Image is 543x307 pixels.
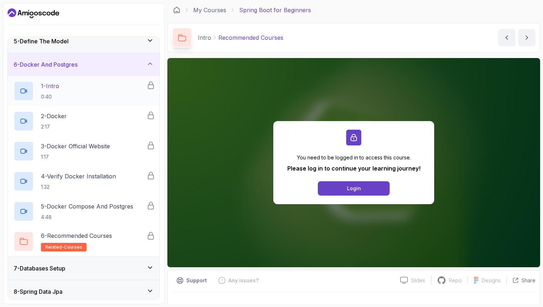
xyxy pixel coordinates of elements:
button: Share [506,277,535,284]
button: 8-Spring Data Jpa [8,280,159,303]
button: 4-Verify Docker Installation1:32 [14,171,154,191]
h3: 7 - Databases Setup [14,264,65,273]
p: 2 - Docker [41,112,67,120]
a: Dashboard [8,8,59,19]
p: Spring Boot for Beginners [239,6,311,14]
p: 0:40 [41,93,59,100]
p: 5 - Docker Compose And Postgres [41,202,133,211]
p: Designs [482,277,501,284]
p: You need to be logged in to access this course. [287,154,421,161]
p: 1:17 [41,153,110,160]
button: next content [518,29,535,46]
h3: 5 - Define The Model [14,37,69,45]
button: 7-Databases Setup [8,257,159,280]
p: 1:32 [41,183,116,191]
button: 1-Intro0:40 [14,81,154,101]
p: Intro [198,33,211,42]
p: Repo [449,277,462,284]
p: 4:48 [41,214,133,221]
button: previous content [498,29,515,46]
p: 2:17 [41,123,67,130]
p: 3 - Docker Official Website [41,142,110,150]
button: 3-Docker Official Website1:17 [14,141,154,161]
p: Share [521,277,535,284]
h3: 8 - Spring Data Jpa [14,287,62,296]
button: Login [318,181,390,196]
p: Any issues? [228,277,259,284]
p: Recommended Courses [218,33,283,42]
div: Login [347,185,361,192]
button: 2-Docker2:17 [14,111,154,131]
button: 5-Define The Model [8,30,159,53]
h3: 6 - Docker And Postgres [14,60,78,69]
span: related-courses [45,244,82,250]
button: 5-Docker Compose And Postgres4:48 [14,201,154,221]
p: Please log in to continue your learning journey! [287,164,421,173]
p: Support [186,277,207,284]
a: Dashboard [173,6,180,14]
button: Support button [172,275,211,286]
button: 6-Docker And Postgres [8,53,159,76]
p: 1 - Intro [41,82,59,90]
p: Slides [411,277,425,284]
p: 4 - Verify Docker Installation [41,172,116,181]
button: 6-Recommended Coursesrelated-courses [14,231,154,251]
a: My Courses [193,6,226,14]
p: 6 - Recommended Courses [41,231,112,240]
